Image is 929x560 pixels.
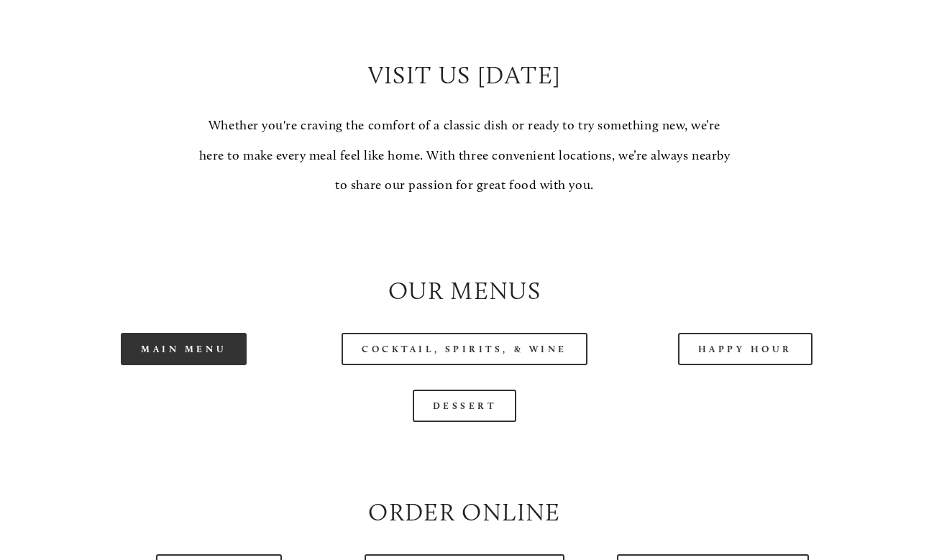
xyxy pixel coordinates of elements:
a: Happy Hour [678,333,813,365]
a: Cocktail, Spirits, & Wine [342,333,587,365]
h2: Our Menus [56,274,874,308]
p: Whether you're craving the comfort of a classic dish or ready to try something new, we’re here to... [196,111,733,200]
a: Main Menu [121,333,247,365]
a: Dessert [413,390,517,422]
h2: Order Online [56,495,874,530]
